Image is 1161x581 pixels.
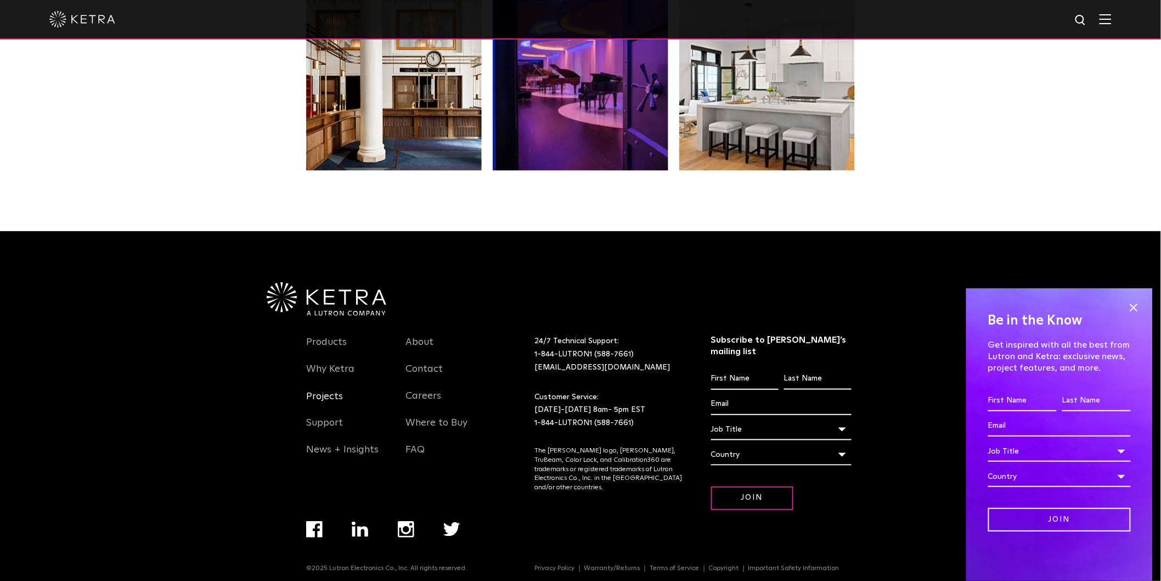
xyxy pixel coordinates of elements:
[988,390,1057,411] input: First Name
[711,445,852,466] div: Country
[535,446,684,493] p: The [PERSON_NAME] logo, [PERSON_NAME], TruBeam, Color Lock, and Calibration360 are trademarks or ...
[1074,14,1088,27] img: search icon
[49,11,115,27] img: ketra-logo-2019-white
[1100,14,1112,24] img: Hamburger%20Nav.svg
[711,369,779,390] input: First Name
[784,369,852,390] input: Last Name
[535,565,855,573] div: Navigation Menu
[711,487,793,510] input: Join
[306,521,323,538] img: facebook
[645,566,705,572] a: Terms of Service
[988,466,1131,487] div: Country
[744,566,844,572] a: Important Safety Information
[306,565,467,573] p: ©2025 Lutron Electronics Co., Inc. All rights reserved.
[306,335,390,470] div: Navigation Menu
[406,364,443,389] a: Contact
[535,419,634,427] a: 1-844-LUTRON1 (588-7661)
[705,566,744,572] a: Copyright
[306,444,379,470] a: News + Insights
[535,391,684,430] p: Customer Service: [DATE]-[DATE] 8am- 5pm EST
[306,390,343,416] a: Projects
[306,417,343,443] a: Support
[988,441,1131,462] div: Job Title
[267,282,386,316] img: Ketra-aLutronCo_White_RGB
[406,335,489,470] div: Navigation Menu
[580,566,645,572] a: Warranty/Returns
[988,416,1131,437] input: Email
[535,335,684,374] p: 24/7 Technical Support:
[406,390,442,416] a: Careers
[711,420,852,440] div: Job Title
[1062,390,1131,411] input: Last Name
[988,508,1131,532] input: Join
[306,521,489,565] div: Navigation Menu
[406,444,425,470] a: FAQ
[988,310,1131,331] h4: Be in the Know
[711,335,852,358] h3: Subscribe to [PERSON_NAME]’s mailing list
[352,522,369,537] img: linkedin
[711,394,852,415] input: Email
[531,566,580,572] a: Privacy Policy
[306,364,354,389] a: Why Ketra
[306,337,347,362] a: Products
[535,364,670,371] a: [EMAIL_ADDRESS][DOMAIN_NAME]
[535,350,634,358] a: 1-844-LUTRON1 (588-7661)
[988,339,1131,373] p: Get inspired with all the best from Lutron and Ketra: exclusive news, project features, and more.
[398,521,414,538] img: instagram
[406,417,468,443] a: Where to Buy
[406,337,434,362] a: About
[443,522,460,537] img: twitter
